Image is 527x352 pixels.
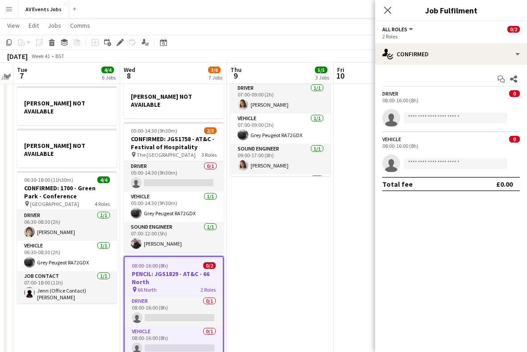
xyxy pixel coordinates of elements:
[230,44,330,176] app-job-card: 07:00-19:00 (12h)5/5CONFIRMED: LO1379 - [GEOGRAPHIC_DATA] - Differentia Consulting | Conference [...
[382,136,401,142] div: Vehicle
[17,142,117,158] h3: [PERSON_NAME] NOT AVAILABLE
[375,43,527,65] div: Confirmed
[230,144,330,174] app-card-role: Sound Engineer1/109:00-17:00 (8h)[PERSON_NAME]
[17,184,117,200] h3: CONFIRMED: 1700 - Green Park - Conference
[315,67,327,73] span: 5/5
[16,71,27,81] span: 7
[132,262,168,269] span: 08:00-16:00 (8h)
[137,151,196,158] span: The [GEOGRAPHIC_DATA]
[382,90,398,97] div: Driver
[230,83,330,113] app-card-role: Driver1/107:00-09:00 (2h)[PERSON_NAME]
[230,113,330,144] app-card-role: Vehicle1/107:00-09:00 (2h)Grey Peugeot RA72GDX
[124,66,135,74] span: Wed
[382,26,407,33] span: All roles
[102,74,116,81] div: 6 Jobs
[496,180,513,189] div: £0.00
[124,161,224,192] app-card-role: Driver0/105:00-14:30 (9h30m)
[124,135,224,151] h3: CONFIRMED: JGS1758 - AT&C - Festival of Hospitality
[201,151,217,158] span: 3 Roles
[101,67,114,73] span: 4/4
[201,286,216,293] span: 2 Roles
[315,74,329,81] div: 3 Jobs
[7,21,20,29] span: View
[67,20,94,31] a: Comms
[509,90,520,97] span: 0
[509,136,520,142] span: 0
[382,33,520,40] div: 2 Roles
[17,66,27,74] span: Tue
[95,201,110,207] span: 4 Roles
[337,66,344,74] span: Fri
[124,122,224,252] app-job-card: 05:00-14:30 (9h30m)2/3CONFIRMED: JGS1758 - AT&C - Festival of Hospitality The [GEOGRAPHIC_DATA]3 ...
[203,262,216,269] span: 0/2
[382,97,520,104] div: 08:00-16:00 (8h)
[97,176,110,183] span: 4/4
[124,80,224,118] app-job-card: [PERSON_NAME] NOT AVAILABLE
[230,66,242,74] span: Thu
[55,53,64,59] div: BST
[30,201,79,207] span: [GEOGRAPHIC_DATA]
[44,20,65,31] a: Jobs
[48,21,61,29] span: Jobs
[382,180,413,189] div: Total fee
[17,99,117,115] h3: [PERSON_NAME] NOT AVAILABLE
[124,92,224,109] h3: [PERSON_NAME] NOT AVAILABLE
[131,127,177,134] span: 05:00-14:30 (9h30m)
[17,271,117,304] app-card-role: Job contact1/107:00-18:00 (11h)Jenn (Office Contact) [PERSON_NAME]
[70,21,90,29] span: Comms
[125,296,223,327] app-card-role: Driver0/108:00-16:00 (8h)
[124,222,224,252] app-card-role: Sound Engineer1/107:00-12:00 (5h)[PERSON_NAME]
[138,286,157,293] span: 66 North
[336,71,344,81] span: 10
[229,71,242,81] span: 9
[122,71,135,81] span: 8
[375,4,527,16] h3: Job Fulfilment
[29,21,39,29] span: Edit
[124,192,224,222] app-card-role: Vehicle1/105:00-14:30 (9h30m)Grey Peugeot RA72GDX
[29,53,52,59] span: Week 41
[507,26,520,33] span: 0/2
[382,26,414,33] button: All roles
[230,174,330,205] app-card-role: Driver1/1
[209,74,222,81] div: 7 Jobs
[25,20,42,31] a: Edit
[7,52,28,61] div: [DATE]
[204,127,217,134] span: 2/3
[208,67,221,73] span: 3/6
[24,176,73,183] span: 06:30-18:00 (11h30m)
[4,20,23,31] a: View
[17,171,117,303] app-job-card: 06:30-18:00 (11h30m)4/4CONFIRMED: 1700 - Green Park - Conference [GEOGRAPHIC_DATA]4 RolesDriver1/...
[18,0,69,18] button: AV Events Jobs
[125,270,223,286] h3: PENCIL: JGS1829 - AT&C - 66 North
[17,129,117,168] app-job-card: [PERSON_NAME] NOT AVAILABLE
[382,142,520,149] div: 08:00-16:00 (8h)
[17,210,117,241] app-card-role: Driver1/106:30-08:30 (2h)[PERSON_NAME]
[17,241,117,271] app-card-role: Vehicle1/106:30-08:30 (2h)Grey Peugeot RA72GDX
[17,86,117,125] app-job-card: [PERSON_NAME] NOT AVAILABLE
